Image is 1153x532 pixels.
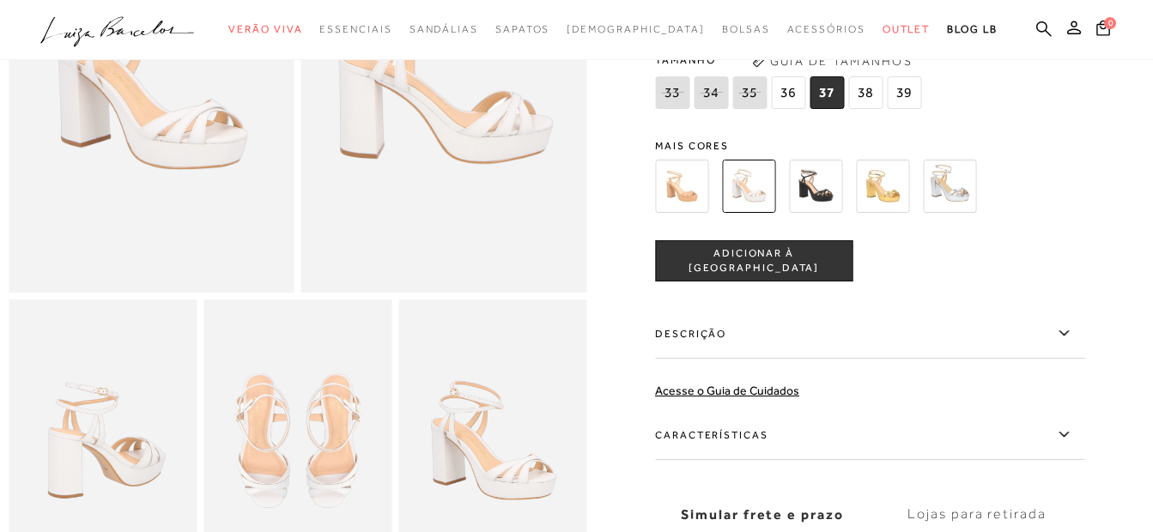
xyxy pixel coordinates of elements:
[319,23,391,35] span: Essenciais
[722,23,770,35] span: Bolsas
[1104,17,1116,29] span: 0
[410,14,478,45] a: categoryNavScreenReaderText
[495,14,549,45] a: categoryNavScreenReaderText
[655,240,853,281] button: ADICIONAR À [GEOGRAPHIC_DATA]
[787,14,865,45] a: categoryNavScreenReaderText
[746,47,918,75] button: Guia de Tamanhos
[883,14,931,45] a: categoryNavScreenReaderText
[856,160,909,213] img: SANDÁLIA MEIA PATA DE SALTO BLOCO ALTO EM METALIZADO DOURADO
[947,14,997,45] a: BLOG LB
[694,76,728,109] span: 34
[656,246,852,276] span: ADICIONAR À [GEOGRAPHIC_DATA]
[410,23,478,35] span: Sandálias
[655,384,799,397] a: Acesse o Guia de Cuidados
[771,76,805,109] span: 36
[810,76,844,109] span: 37
[319,14,391,45] a: categoryNavScreenReaderText
[655,47,925,73] span: Tamanho
[787,23,865,35] span: Acessórios
[495,23,549,35] span: Sapatos
[228,23,302,35] span: Verão Viva
[655,141,1084,151] span: Mais cores
[722,160,775,213] img: SANDÁLIA MEIA PATA DE SALTO BLOCO ALTO EM COURO OFF WHITE
[655,160,708,213] img: SANDÁLIA MEIA PATA DE SALTO BLOCO ALTO EM COURO BEGE BLUSH
[883,23,931,35] span: Outlet
[567,23,705,35] span: [DEMOGRAPHIC_DATA]
[567,14,705,45] a: noSubCategoriesText
[887,76,921,109] span: 39
[655,309,1084,359] label: Descrição
[655,76,689,109] span: 33
[789,160,842,213] img: SANDÁLIA MEIA PATA DE SALTO BLOCO ALTO EM COURO PRETO
[228,14,302,45] a: categoryNavScreenReaderText
[655,410,1084,460] label: Características
[732,76,767,109] span: 35
[722,14,770,45] a: categoryNavScreenReaderText
[848,76,883,109] span: 38
[1091,19,1115,42] button: 0
[923,160,976,213] img: SANDÁLIA MEIA PATA SALTO ALTO METALIZADA PRATA
[947,23,997,35] span: BLOG LB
